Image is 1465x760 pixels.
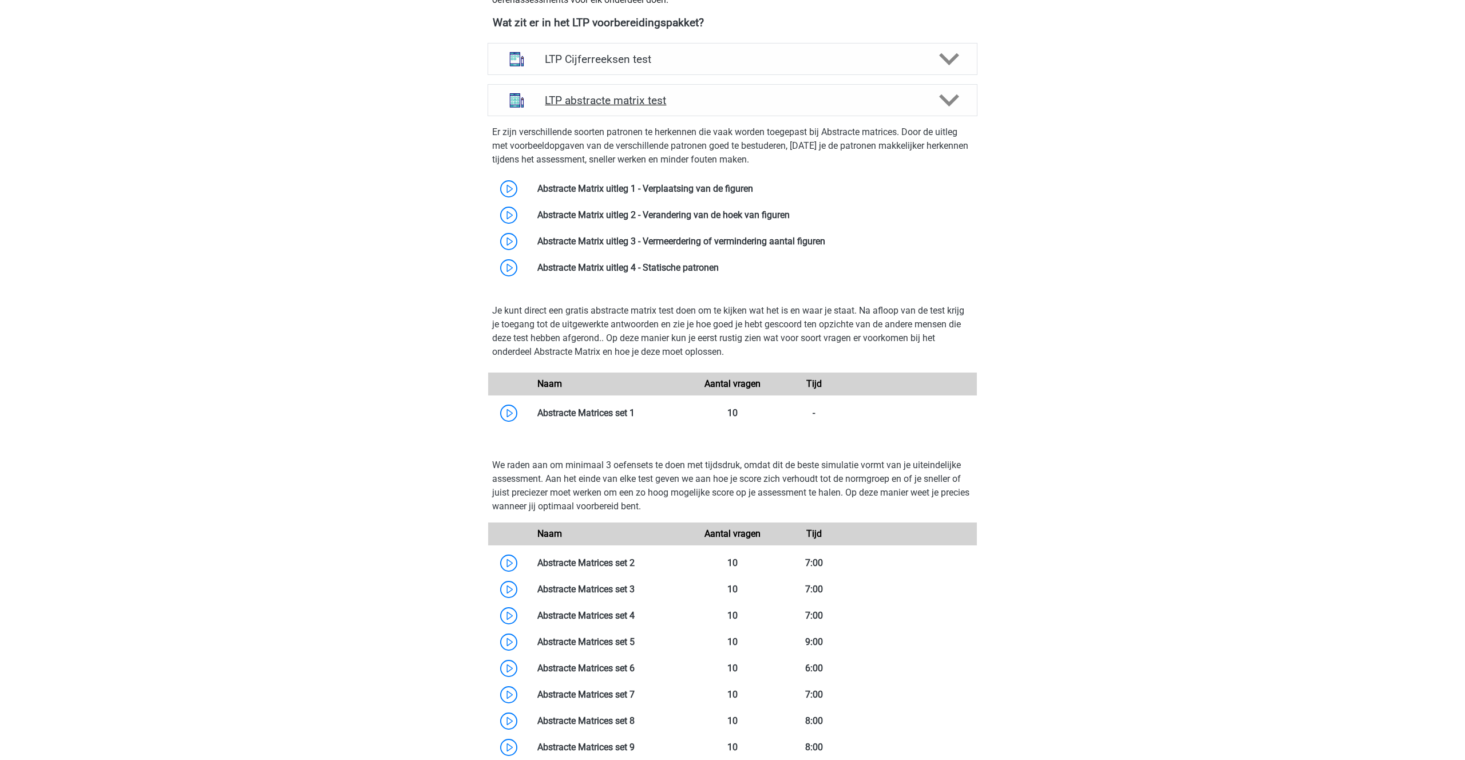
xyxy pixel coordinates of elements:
p: We raden aan om minimaal 3 oefensets te doen met tijdsdruk, omdat dit de beste simulatie vormt va... [492,458,973,513]
div: Abstracte Matrices set 8 [529,714,692,728]
div: Abstracte Matrices set 4 [529,609,692,623]
a: cijferreeksen LTP Cijferreeksen test [483,43,982,75]
div: Aantal vragen [692,377,773,391]
div: Naam [529,377,692,391]
div: Abstracte Matrices set 2 [529,556,692,570]
h4: LTP abstracte matrix test [545,94,920,107]
div: Abstracte Matrices set 9 [529,741,692,754]
img: abstracte matrices [502,85,532,115]
div: Abstracte Matrices set 3 [529,583,692,596]
h4: Wat zit er in het LTP voorbereidingspakket? [493,16,972,29]
div: Naam [529,527,692,541]
div: Abstracte Matrices set 7 [529,688,692,702]
h4: LTP Cijferreeksen test [545,53,920,66]
img: cijferreeksen [502,44,532,74]
div: Abstracte Matrix uitleg 2 - Verandering van de hoek van figuren [529,208,977,222]
div: Tijd [773,527,854,541]
div: Abstracte Matrix uitleg 4 - Statische patronen [529,261,977,275]
p: Er zijn verschillende soorten patronen te herkennen die vaak worden toegepast bij Abstracte matri... [492,125,973,167]
div: Tijd [773,377,854,391]
div: Abstracte Matrices set 1 [529,406,692,420]
p: Je kunt direct een gratis abstracte matrix test doen om te kijken wat het is en waar je staat. Na... [492,304,973,359]
a: abstracte matrices LTP abstracte matrix test [483,84,982,116]
div: Abstracte Matrices set 5 [529,635,692,649]
div: Abstracte Matrix uitleg 1 - Verplaatsing van de figuren [529,182,977,196]
div: Aantal vragen [692,527,773,541]
div: Abstracte Matrix uitleg 3 - Vermeerdering of vermindering aantal figuren [529,235,977,248]
div: Abstracte Matrices set 6 [529,662,692,675]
